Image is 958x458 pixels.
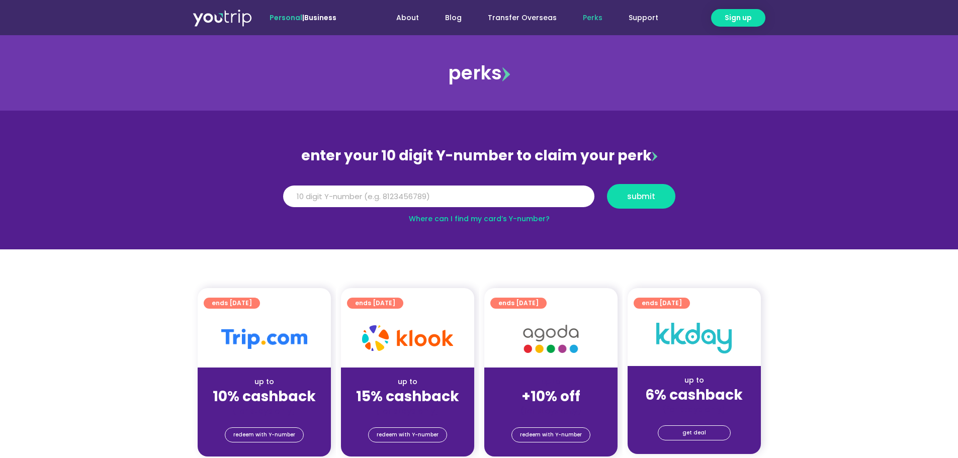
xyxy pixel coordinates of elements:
strong: 15% cashback [356,387,459,406]
span: submit [627,193,655,200]
span: | [270,13,336,23]
div: (for stays only) [492,406,609,416]
span: redeem with Y-number [377,428,439,442]
div: up to [349,377,466,387]
span: ends [DATE] [498,298,539,309]
a: redeem with Y-number [368,427,447,442]
span: ends [DATE] [355,298,395,309]
a: ends [DATE] [347,298,403,309]
a: Transfer Overseas [475,9,570,27]
span: get deal [682,426,706,440]
span: up to [542,377,560,387]
span: redeem with Y-number [233,428,295,442]
div: (for stays only) [206,406,323,416]
nav: Menu [364,9,671,27]
div: enter your 10 digit Y-number to claim your perk [278,143,680,169]
a: redeem with Y-number [511,427,590,442]
a: redeem with Y-number [225,427,304,442]
span: ends [DATE] [212,298,252,309]
span: redeem with Y-number [520,428,582,442]
a: Perks [570,9,616,27]
div: up to [206,377,323,387]
span: ends [DATE] [642,298,682,309]
div: (for stays only) [636,404,753,415]
a: Sign up [711,9,765,27]
a: Blog [432,9,475,27]
a: Business [304,13,336,23]
a: Support [616,9,671,27]
a: ends [DATE] [634,298,690,309]
a: ends [DATE] [490,298,547,309]
a: get deal [658,425,731,440]
button: submit [607,184,675,209]
span: Personal [270,13,302,23]
strong: 10% cashback [213,387,316,406]
form: Y Number [283,184,675,216]
div: (for stays only) [349,406,466,416]
strong: +10% off [521,387,580,406]
input: 10 digit Y-number (e.g. 8123456789) [283,186,594,208]
span: Sign up [725,13,752,23]
a: ends [DATE] [204,298,260,309]
a: About [383,9,432,27]
strong: 6% cashback [645,385,743,405]
a: Where can I find my card’s Y-number? [409,214,550,224]
div: up to [636,375,753,386]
